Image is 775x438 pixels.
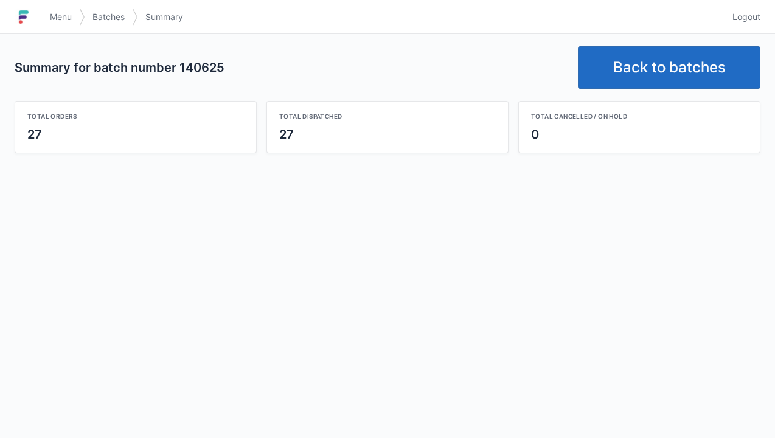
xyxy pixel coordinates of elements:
span: Batches [92,11,125,23]
a: Back to batches [578,46,760,89]
span: Summary [145,11,183,23]
div: Total cancelled / on hold [531,111,748,121]
img: logo-small.jpg [15,7,33,27]
div: 0 [531,126,748,143]
div: 27 [279,126,496,143]
h2: Summary for batch number 140625 [15,59,568,76]
a: Logout [725,6,760,28]
a: Menu [43,6,79,28]
a: Batches [85,6,132,28]
img: svg> [132,2,138,32]
span: Logout [732,11,760,23]
div: Total orders [27,111,244,121]
span: Menu [50,11,72,23]
img: svg> [79,2,85,32]
div: 27 [27,126,244,143]
a: Summary [138,6,190,28]
div: Total dispatched [279,111,496,121]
